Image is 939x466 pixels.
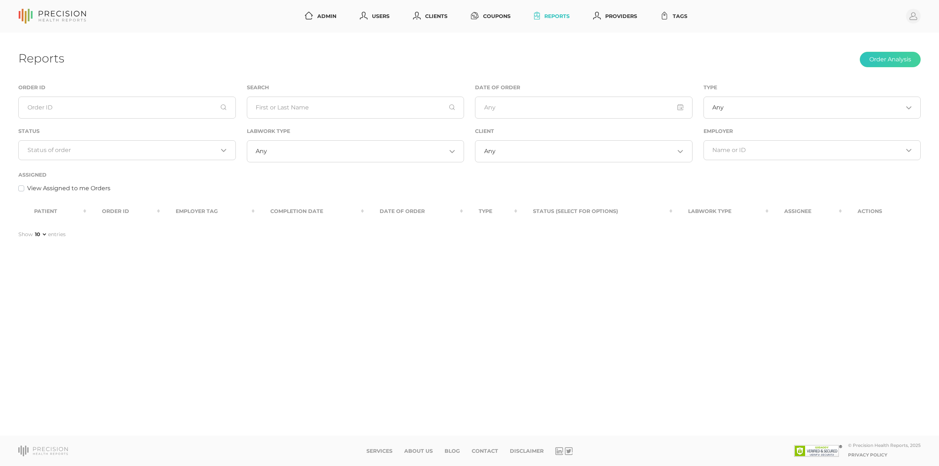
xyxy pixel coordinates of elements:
[18,97,236,119] input: Order ID
[18,140,236,160] div: Search for option
[475,140,693,162] div: Search for option
[247,84,269,91] label: Search
[463,203,518,220] th: Type
[712,104,724,111] span: Any
[704,84,717,91] label: Type
[18,172,47,178] label: Assigned
[247,140,464,162] div: Search for option
[256,148,267,155] span: Any
[848,442,921,448] div: © Precision Health Reports, 2025
[404,448,433,454] a: About Us
[247,128,290,134] label: Labwork Type
[475,128,494,134] label: Client
[496,148,675,155] input: Search for option
[18,203,86,220] th: Patient
[160,203,255,220] th: Employer Tag
[267,148,446,155] input: Search for option
[704,140,921,160] div: Search for option
[704,128,733,134] label: Employer
[724,104,903,111] input: Search for option
[410,10,450,23] a: Clients
[794,445,842,457] img: SSL site seal - click to verify
[445,448,460,454] a: Blog
[475,84,520,91] label: Date of Order
[842,203,921,220] th: Actions
[510,448,544,454] a: Disclaimer
[18,231,66,238] label: Show entries
[590,10,640,23] a: Providers
[33,231,47,238] select: Showentries
[484,148,496,155] span: Any
[468,10,514,23] a: Coupons
[768,203,842,220] th: Assignee
[658,10,690,23] a: Tags
[704,97,921,119] div: Search for option
[366,448,392,454] a: Services
[302,10,339,23] a: Admin
[672,203,768,220] th: Labwork Type
[18,84,45,91] label: Order ID
[357,10,392,23] a: Users
[531,10,573,23] a: Reports
[27,184,110,193] label: View Assigned to me Orders
[712,147,903,154] input: Search for option
[364,203,463,220] th: Date Of Order
[848,452,887,458] a: Privacy Policy
[28,147,218,154] input: Search for option
[18,51,64,65] h1: Reports
[255,203,364,220] th: Completion Date
[18,128,40,134] label: Status
[247,97,464,119] input: First or Last Name
[517,203,672,220] th: Status (Select for Options)
[472,448,498,454] a: Contact
[86,203,160,220] th: Order ID
[475,97,693,119] input: Any
[860,52,921,67] button: Order Analysis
